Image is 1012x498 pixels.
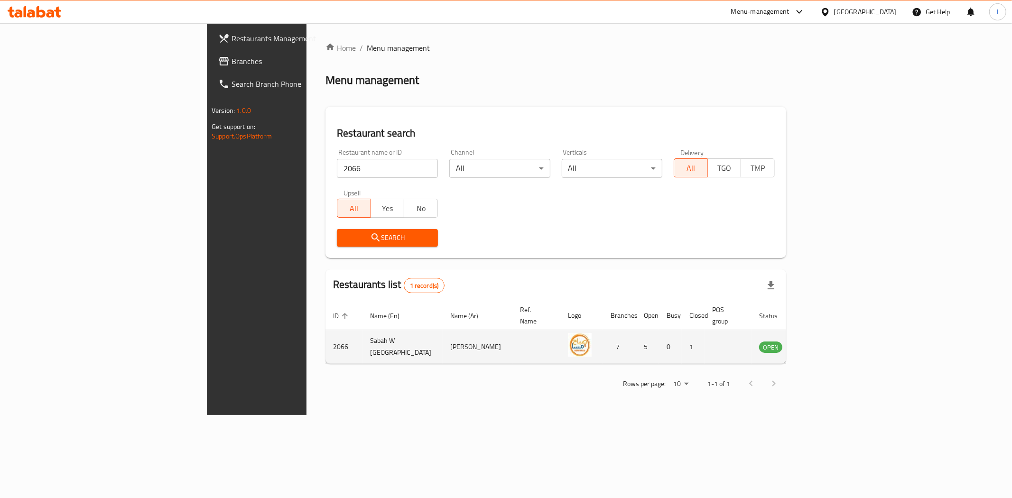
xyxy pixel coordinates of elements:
button: TMP [741,158,775,177]
table: enhanced table [325,301,834,364]
button: Yes [371,199,405,218]
td: 0 [659,330,682,364]
td: 5 [636,330,659,364]
span: Yes [375,202,401,215]
span: I [997,7,998,17]
div: All [449,159,550,178]
a: Branches [211,50,376,73]
span: TMP [745,161,771,175]
span: Get support on: [212,120,255,133]
span: Search Branch Phone [232,78,368,90]
input: Search for restaurant name or ID.. [337,159,438,178]
button: All [337,199,371,218]
span: Restaurants Management [232,33,368,44]
span: OPEN [759,342,782,353]
h2: Restaurants list [333,277,445,293]
button: All [674,158,708,177]
span: Search [344,232,430,244]
div: Rows per page: [669,377,692,391]
p: 1-1 of 1 [707,378,730,390]
a: Support.OpsPlatform [212,130,272,142]
img: Sabah W Masa [568,333,592,357]
a: Restaurants Management [211,27,376,50]
span: Ref. Name [520,304,549,327]
nav: breadcrumb [325,42,786,54]
label: Delivery [680,149,704,156]
span: Menu management [367,42,430,54]
th: Busy [659,301,682,330]
h2: Restaurant search [337,126,775,140]
span: Branches [232,55,368,67]
span: No [408,202,434,215]
span: All [678,161,704,175]
td: Sabah W [GEOGRAPHIC_DATA] [362,330,443,364]
button: No [404,199,438,218]
span: 1 record(s) [404,281,445,290]
span: All [341,202,367,215]
div: Total records count [404,278,445,293]
span: Name (Ar) [450,310,491,322]
th: Branches [603,301,636,330]
p: Rows per page: [623,378,666,390]
a: Search Branch Phone [211,73,376,95]
th: Open [636,301,659,330]
td: [PERSON_NAME] [443,330,512,364]
span: Name (En) [370,310,412,322]
th: Closed [682,301,705,330]
button: Search [337,229,438,247]
span: Version: [212,104,235,117]
span: TGO [712,161,738,175]
th: Logo [560,301,603,330]
button: TGO [707,158,742,177]
label: Upsell [344,189,361,196]
span: POS group [712,304,740,327]
div: All [562,159,663,178]
td: 7 [603,330,636,364]
span: Status [759,310,790,322]
span: ID [333,310,351,322]
div: Menu-management [731,6,789,18]
span: 1.0.0 [236,104,251,117]
td: 1 [682,330,705,364]
div: [GEOGRAPHIC_DATA] [834,7,897,17]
